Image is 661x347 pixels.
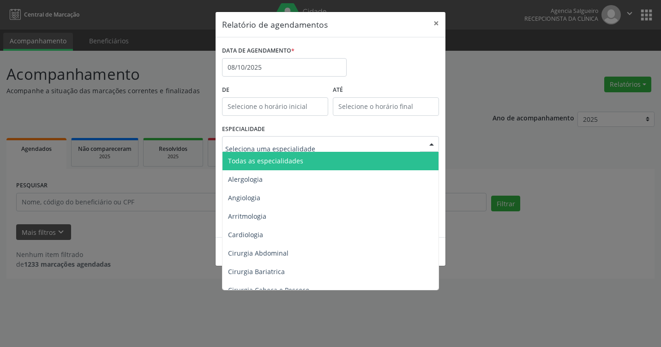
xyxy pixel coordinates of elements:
[228,230,263,239] span: Cardiologia
[222,97,328,116] input: Selecione o horário inicial
[225,139,420,158] input: Seleciona uma especialidade
[228,249,288,257] span: Cirurgia Abdominal
[427,12,445,35] button: Close
[222,122,265,137] label: ESPECIALIDADE
[333,83,439,97] label: ATÉ
[228,212,266,221] span: Arritmologia
[228,156,303,165] span: Todas as especialidades
[228,175,263,184] span: Alergologia
[228,286,309,294] span: Cirurgia Cabeça e Pescoço
[222,58,347,77] input: Selecione uma data ou intervalo
[222,44,294,58] label: DATA DE AGENDAMENTO
[228,267,285,276] span: Cirurgia Bariatrica
[222,18,328,30] h5: Relatório de agendamentos
[222,83,328,97] label: De
[333,97,439,116] input: Selecione o horário final
[228,193,260,202] span: Angiologia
